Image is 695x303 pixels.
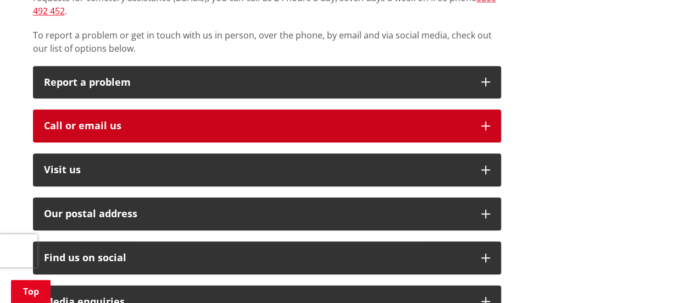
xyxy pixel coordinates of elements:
div: Find us on social [44,252,470,263]
p: To report a problem or get in touch with us in person, over the phone, by email and via social me... [33,29,501,55]
button: Visit us [33,153,501,186]
button: Find us on social [33,241,501,274]
div: Call or email us [44,120,470,131]
iframe: Messenger Launcher [644,257,684,296]
button: Report a problem [33,66,501,99]
button: Call or email us [33,109,501,142]
h2: Our postal address [44,208,470,219]
a: Top [11,280,51,303]
p: Visit us [44,164,470,175]
button: Our postal address [33,197,501,230]
p: Report a problem [44,77,470,88]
